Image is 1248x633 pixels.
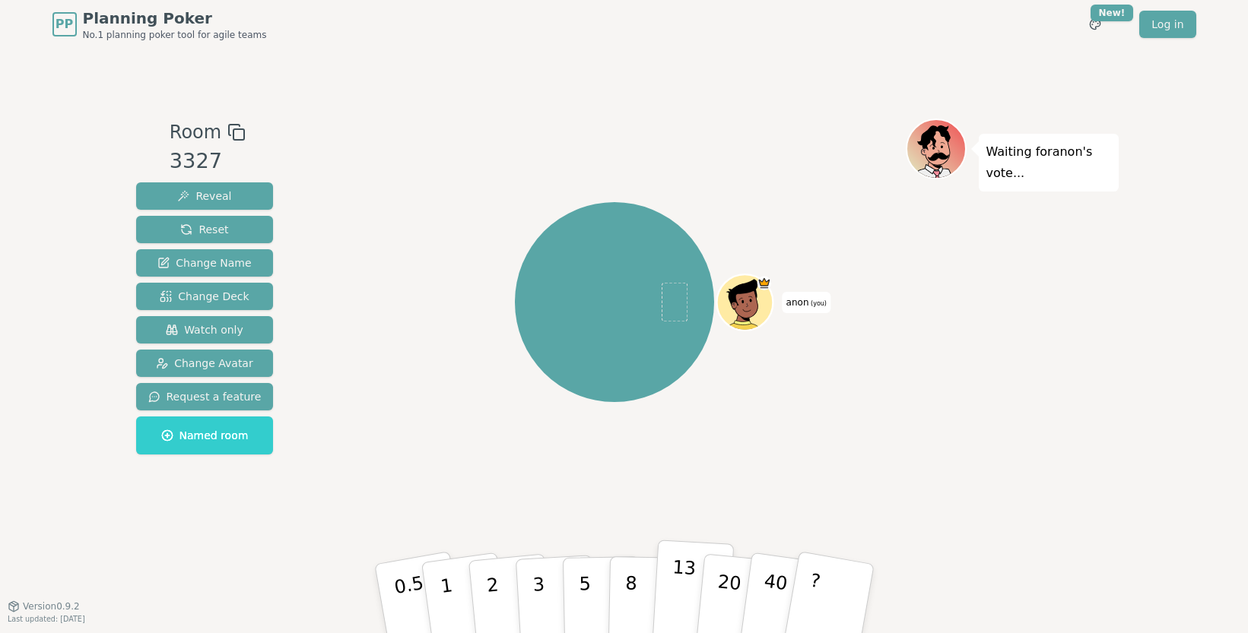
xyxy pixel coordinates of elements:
a: PPPlanning PokerNo.1 planning poker tool for agile teams [52,8,267,41]
a: Log in [1139,11,1196,38]
button: Change Deck [136,283,274,310]
span: Planning Poker [83,8,267,29]
button: Named room [136,416,274,454]
span: Watch only [166,322,243,337]
span: (you) [808,300,827,307]
div: 3327 [170,146,246,177]
button: New! [1081,11,1109,38]
span: Version 0.9.2 [23,600,80,612]
button: Watch only [136,316,274,343]
button: Click to change your avatar [719,276,771,328]
span: Change Deck [160,289,249,304]
span: anon is the host [757,276,771,290]
button: Change Name [136,249,274,277]
button: Version0.9.2 [8,600,80,612]
span: PP [56,15,73,33]
button: Request a feature [136,383,274,410]
span: Reset [180,222,228,237]
span: No.1 planning poker tool for agile teams [83,29,267,41]
span: Click to change your name [783,292,830,313]
span: Request a feature [148,389,262,404]
span: Change Name [157,255,251,271]
span: Change Avatar [156,356,253,371]
span: Room [170,119,221,146]
span: Named room [161,428,249,443]
button: Reveal [136,182,274,210]
button: Change Avatar [136,350,274,377]
div: New! [1091,5,1134,21]
span: Last updated: [DATE] [8,615,85,623]
p: Waiting for anon 's vote... [986,141,1111,184]
button: Reset [136,216,274,243]
span: Reveal [177,188,231,204]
